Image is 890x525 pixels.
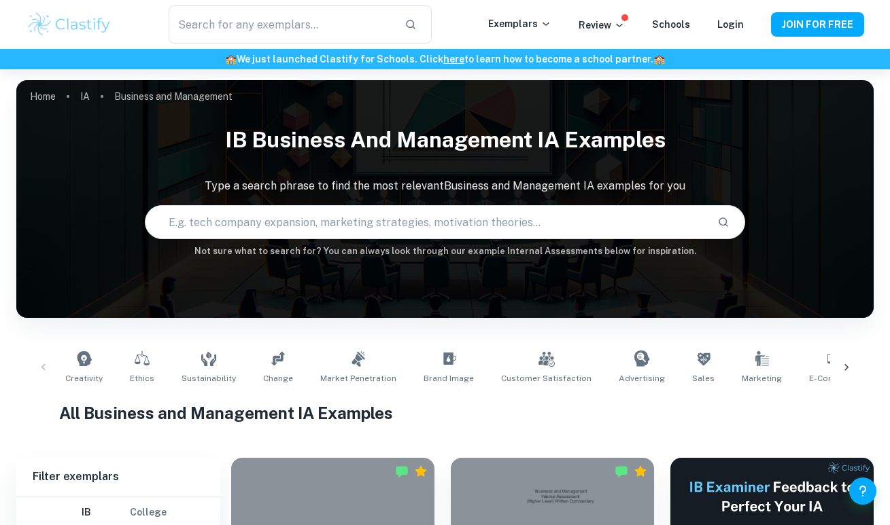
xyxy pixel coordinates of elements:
h1: All Business and Management IA Examples [59,401,831,425]
span: Brand Image [424,372,474,384]
a: Home [30,87,56,106]
span: Market Penetration [320,372,396,384]
input: E.g. tech company expansion, marketing strategies, motivation theories... [146,203,706,241]
div: Premium [634,465,647,478]
img: Marked [615,465,628,478]
a: IA [80,87,90,106]
button: Help and Feedback [849,477,876,505]
p: Business and Management [114,89,233,104]
h6: We just launched Clastify for Schools. Click to learn how to become a school partner. [3,52,887,67]
a: Login [717,19,744,30]
span: 🏫 [653,54,665,65]
span: Sales [692,372,715,384]
input: Search for any exemplars... [169,5,393,43]
button: JOIN FOR FREE [771,12,864,37]
button: Search [712,211,735,234]
span: E-commerce [809,372,861,384]
span: Marketing [742,372,782,384]
div: Premium [414,465,428,478]
a: Schools [652,19,690,30]
span: 🏫 [225,54,237,65]
p: Type a search phrase to find the most relevant Business and Management IA examples for you [16,178,874,194]
span: Customer Satisfaction [501,372,592,384]
a: here [443,54,464,65]
p: Review [579,18,625,33]
h1: IB Business and Management IA examples [16,118,874,162]
span: Change [263,372,293,384]
p: Exemplars [488,16,551,31]
h6: Filter exemplars [16,458,220,496]
h6: Not sure what to search for? You can always look through our example Internal Assessments below f... [16,245,874,258]
img: Marked [395,465,409,478]
span: Ethics [130,372,154,384]
span: Sustainability [182,372,236,384]
span: Creativity [65,372,103,384]
img: Clastify logo [27,11,113,38]
span: Advertising [619,372,665,384]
